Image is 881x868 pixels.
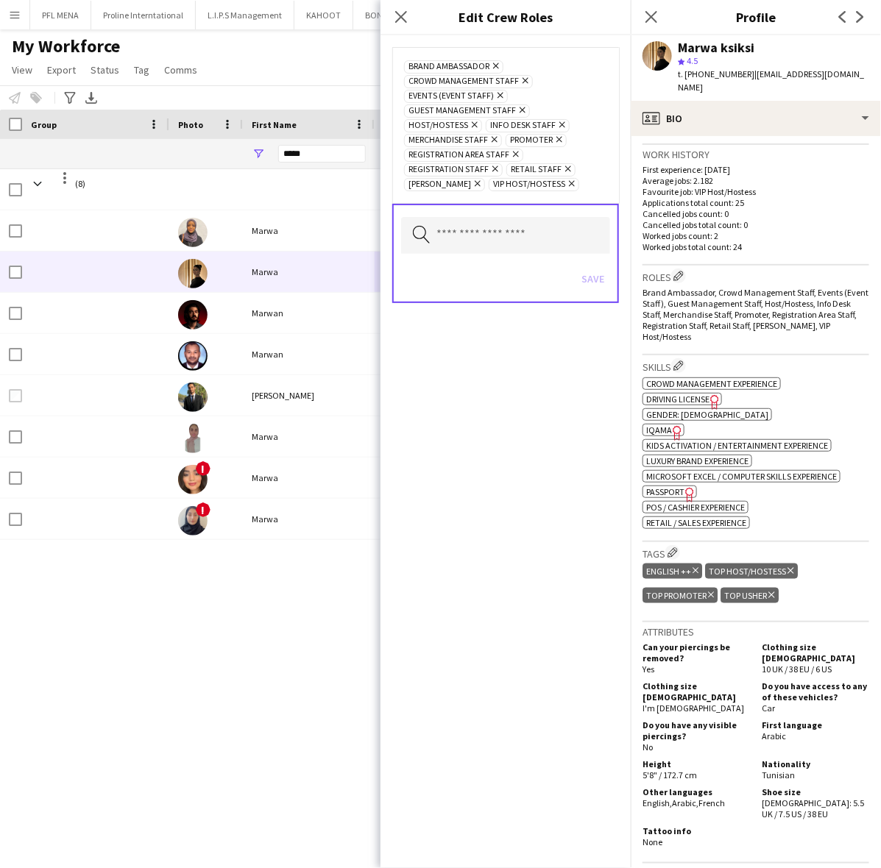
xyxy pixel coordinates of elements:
[91,63,119,77] span: Status
[178,341,208,371] img: Marwan Karae
[678,68,754,79] span: t. [PHONE_NUMBER]
[762,641,869,664] h5: Clothing size [DEMOGRAPHIC_DATA]
[375,499,456,539] div: aldakhil
[762,702,775,714] span: Car
[643,241,869,252] p: Worked jobs total count: 24
[762,758,869,769] h5: Nationality
[408,105,516,117] span: Guest Management Staff
[672,797,698,808] span: Arabic ,
[178,383,208,412] img: saeed marwan altorkmany
[178,119,203,130] span: Photo
[41,60,82,79] a: Export
[643,358,869,374] h3: Skills
[643,197,869,208] p: Applications total count: 25
[82,89,100,107] app-action-btn: Export XLSX
[646,409,768,420] span: Gender: [DEMOGRAPHIC_DATA]
[252,147,265,160] button: Open Filter Menu
[243,458,375,498] div: Marwa
[31,119,57,130] span: Group
[375,334,456,374] div: Karae
[243,375,375,416] div: [PERSON_NAME]
[278,145,366,163] input: First Name Filter Input
[178,259,208,288] img: Marwa ksiksi
[762,680,869,702] h5: Do you have access to any of these vehicles?
[643,219,869,230] p: Cancelled jobs total count: 0
[375,210,456,251] div: Elkhair
[408,61,489,73] span: Brand Ambassador
[375,293,456,333] div: Al bakri
[643,825,750,836] h5: Tattoo info
[91,1,196,29] button: Proline Interntational
[646,378,777,389] span: Crowd management experience
[643,664,654,675] span: Yes
[643,769,697,780] span: 5'8" / 172.7 cm
[12,35,120,57] span: My Workforce
[196,461,210,476] span: !
[252,119,297,130] span: First Name
[643,719,750,741] h5: Do you have any visible piercings?
[705,563,797,579] div: TOP HOST/HOSTESS
[762,664,832,675] span: 10 UK / 38 EU / 6 US
[243,499,375,539] div: Marwa
[643,680,750,702] h5: Clothing size [DEMOGRAPHIC_DATA]
[511,164,562,176] span: Retail Staff
[381,7,631,26] h3: Edit Crew Roles
[510,135,553,146] span: Promoter
[164,63,197,77] span: Comms
[243,334,375,374] div: Marwan
[643,563,702,579] div: ENGLISH ++
[643,741,653,753] span: No
[408,179,471,191] span: [PERSON_NAME]
[646,486,684,497] span: Passport
[643,545,869,561] h3: Tags
[375,375,456,416] div: altorkmany
[134,63,149,77] span: Tag
[178,506,208,536] img: Marwa aldakhil
[408,120,468,132] span: Host/Hostess
[646,440,828,451] span: Kids activation / Entertainment experience
[178,465,208,494] img: Marwa Hakmi
[762,797,864,819] span: [DEMOGRAPHIC_DATA]: 5.5 UK / 7.5 US / 38 EU
[178,424,208,453] img: Marwa Marwabukhary
[643,208,869,219] p: Cancelled jobs count: 0
[643,268,869,284] h3: Roles
[762,719,869,730] h5: First language
[196,502,210,517] span: !
[646,471,837,482] span: Microsoft Excel / Computer skills experience
[178,218,208,247] img: Marwa Elkhair
[646,502,745,513] span: POS / Cashier experience
[643,186,869,197] p: Favourite job: VIP Host/Hostess
[678,68,864,93] span: | [EMAIL_ADDRESS][DOMAIN_NAME]
[631,101,881,136] div: Bio
[196,1,294,29] button: L.I.P.S Management
[6,60,38,79] a: View
[643,702,744,714] span: I'm [DEMOGRAPHIC_DATA]
[762,786,869,797] h5: Shoe size
[643,797,672,808] span: English ,
[178,300,208,330] img: Marwan Al bakri
[646,455,749,466] span: Luxury brand experience
[643,758,750,769] h5: Height
[643,588,718,603] div: TOP PROMOTER
[643,175,869,186] p: Average jobs: 2.182
[61,89,79,107] app-action-btn: Advanced filters
[243,416,375,457] div: Marwa
[643,786,750,797] h5: Other languages
[12,63,32,77] span: View
[375,252,456,292] div: ksiksi
[643,625,869,638] h3: Attributes
[158,60,203,79] a: Comms
[643,148,869,161] h3: Work history
[408,135,488,146] span: Merchandise Staff
[128,60,155,79] a: Tag
[375,458,456,498] div: Hakmi
[85,60,125,79] a: Status
[408,149,509,161] span: Registration Area Staff
[643,641,750,664] h5: Can your piercings be removed?
[646,394,710,405] span: Driving License
[408,76,519,88] span: Crowd Management Staff
[762,769,795,780] span: Tunisian
[408,164,489,176] span: Registration Staff
[243,293,375,333] div: Marwan
[646,517,746,528] span: Retail / Sales experience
